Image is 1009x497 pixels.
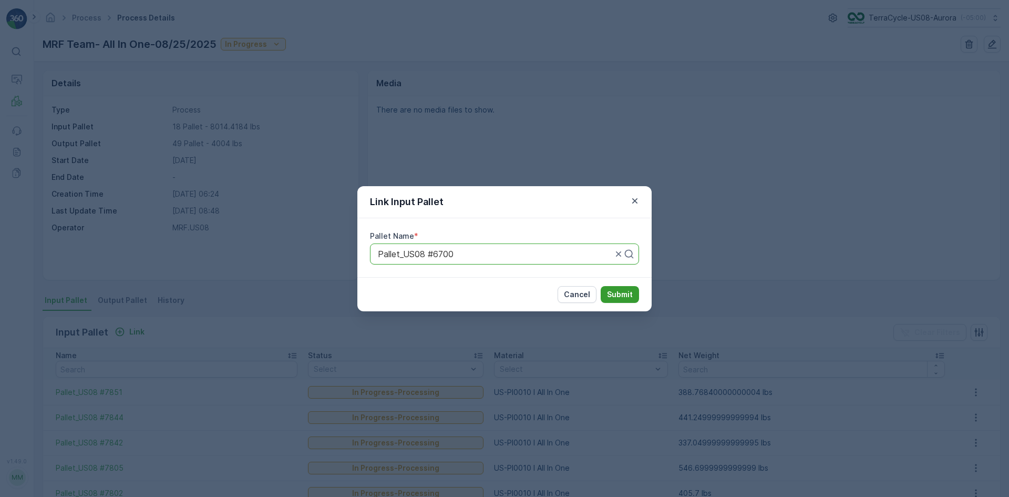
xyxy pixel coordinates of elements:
[370,231,414,240] label: Pallet Name
[558,286,596,303] button: Cancel
[370,195,444,209] p: Link Input Pallet
[601,286,639,303] button: Submit
[564,289,590,300] p: Cancel
[607,289,633,300] p: Submit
